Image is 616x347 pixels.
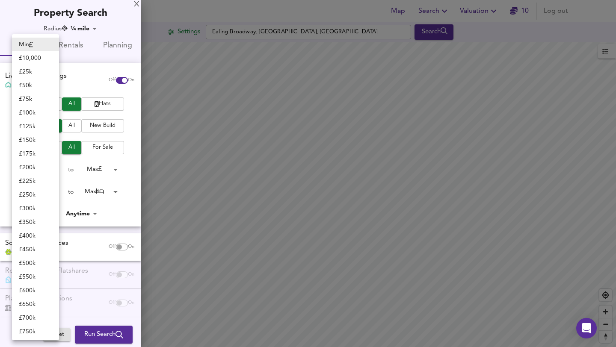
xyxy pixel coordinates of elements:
[12,270,59,284] li: £ 550k
[12,284,59,297] li: £ 600k
[12,229,59,243] li: £ 400k
[12,215,59,229] li: £ 350k
[12,174,59,188] li: £ 225k
[12,120,59,133] li: £ 125k
[12,256,59,270] li: £ 500k
[12,92,59,106] li: £ 75k
[12,161,59,174] li: £ 200k
[12,202,59,215] li: £ 300k
[12,79,59,92] li: £ 50k
[12,325,59,338] li: £ 750k
[12,133,59,147] li: £ 150k
[576,318,597,338] div: Open Intercom Messenger
[12,147,59,161] li: £ 175k
[12,311,59,325] li: £ 700k
[12,51,59,65] li: £ 10,000
[12,65,59,79] li: £ 25k
[12,38,59,51] li: Min
[12,188,59,202] li: £ 250k
[12,106,59,120] li: £ 100k
[12,297,59,311] li: £ 650k
[12,243,59,256] li: £ 450k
